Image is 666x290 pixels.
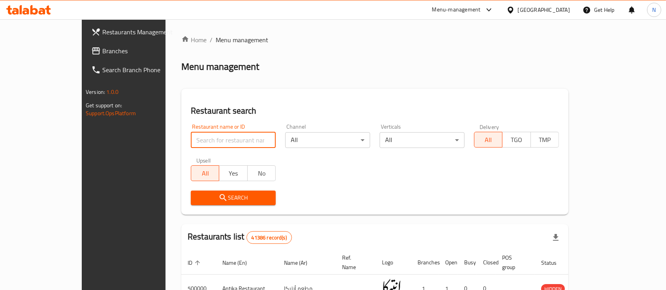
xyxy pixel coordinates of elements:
span: 1.0.0 [106,87,119,97]
button: TMP [531,132,559,148]
div: All [380,132,465,148]
th: Logo [376,251,411,275]
button: No [247,165,276,181]
a: Support.OpsPlatform [86,108,136,118]
span: All [478,134,499,146]
span: Branches [102,46,187,56]
span: Ref. Name [342,253,366,272]
span: Get support on: [86,100,122,110]
span: N [652,6,656,14]
h2: Restaurant search [191,105,559,117]
label: Upsell [196,157,211,163]
label: Delivery [480,124,499,129]
div: Menu-management [432,5,481,15]
span: TMP [534,134,556,146]
span: Search [197,193,269,203]
input: Search for restaurant name or ID.. [191,132,276,148]
nav: breadcrumb [181,35,568,45]
h2: Menu management [181,60,259,73]
th: Busy [458,251,477,275]
div: Total records count [246,231,292,244]
button: All [191,165,219,181]
button: All [474,132,502,148]
span: Name (Ar) [284,258,318,268]
th: Open [439,251,458,275]
th: Branches [411,251,439,275]
span: ID [188,258,203,268]
span: Name (En) [222,258,257,268]
a: Restaurants Management [85,22,193,41]
span: 41386 record(s) [247,234,292,241]
button: Search [191,191,276,205]
h2: Restaurants list [188,231,292,244]
button: Yes [219,165,247,181]
button: TGO [502,132,531,148]
span: Version: [86,87,105,97]
div: [GEOGRAPHIC_DATA] [518,6,570,14]
li: / [210,35,213,45]
span: Restaurants Management [102,27,187,37]
div: Export file [546,228,565,247]
a: Home [181,35,207,45]
th: Closed [477,251,496,275]
span: Status [541,258,567,268]
span: No [251,168,273,179]
a: Search Branch Phone [85,60,193,79]
span: Yes [222,168,244,179]
span: POS group [502,253,525,272]
span: Search Branch Phone [102,65,187,75]
div: All [285,132,370,148]
span: Menu management [216,35,268,45]
span: All [194,168,216,179]
a: Branches [85,41,193,60]
span: TGO [506,134,527,146]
